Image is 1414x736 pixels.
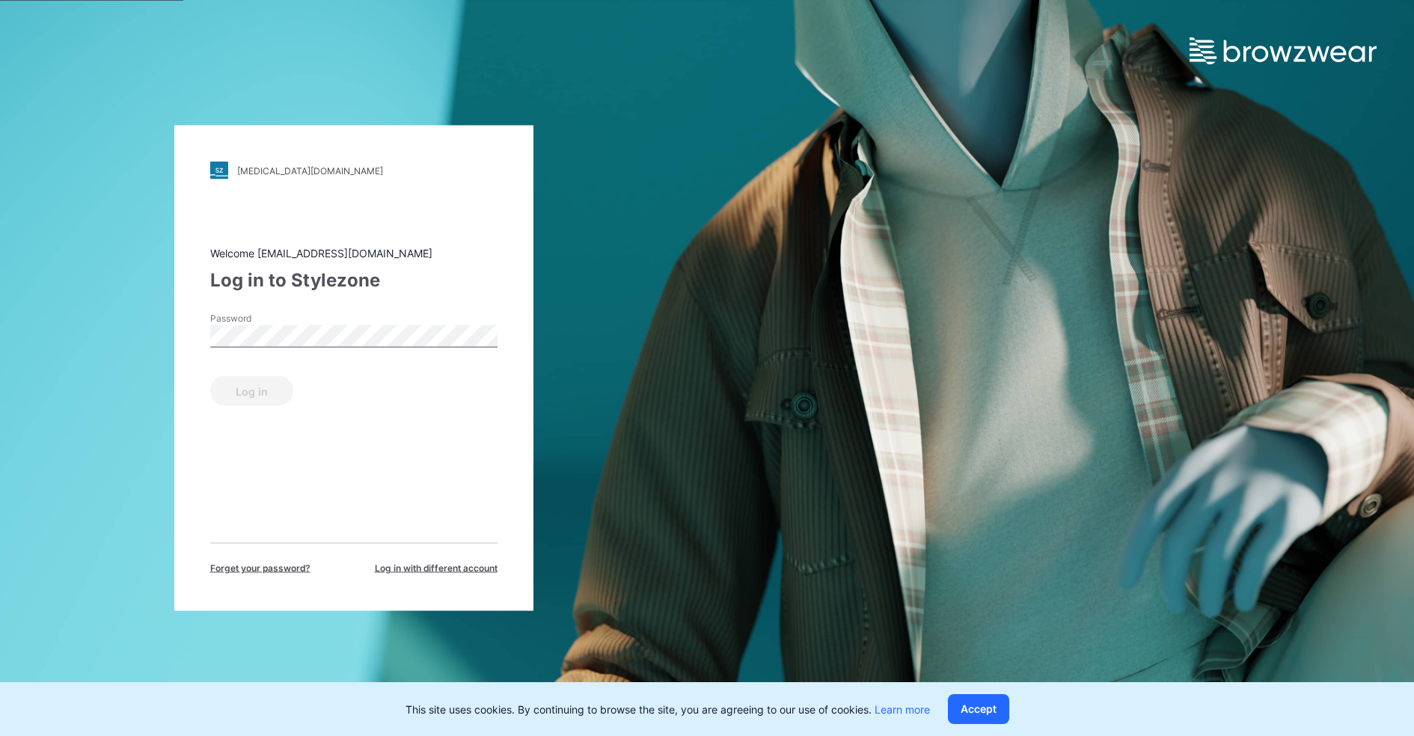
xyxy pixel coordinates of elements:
[210,267,498,294] div: Log in to Stylezone
[210,562,310,575] span: Forget your password?
[210,162,498,180] a: [MEDICAL_DATA][DOMAIN_NAME]
[210,312,315,325] label: Password
[210,245,498,261] div: Welcome [EMAIL_ADDRESS][DOMAIN_NAME]
[875,703,930,716] a: Learn more
[948,694,1009,724] button: Accept
[375,562,498,575] span: Log in with different account
[237,165,383,176] div: [MEDICAL_DATA][DOMAIN_NAME]
[405,702,930,717] p: This site uses cookies. By continuing to browse the site, you are agreeing to our use of cookies.
[210,162,228,180] img: stylezone-logo.562084cfcfab977791bfbf7441f1a819.svg
[1190,37,1377,64] img: browzwear-logo.e42bd6dac1945053ebaf764b6aa21510.svg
